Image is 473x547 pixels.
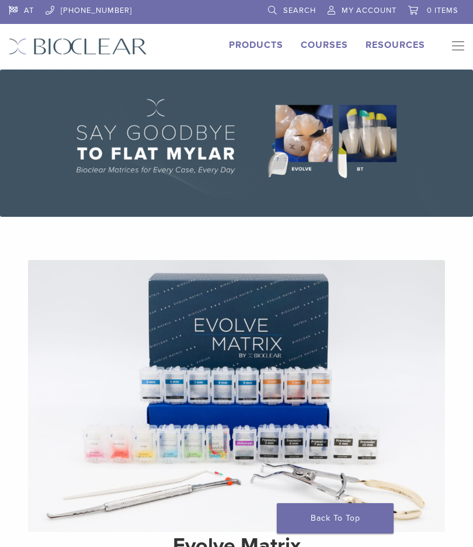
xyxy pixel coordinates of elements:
[28,260,445,532] img: Evolve Matrix
[427,6,458,15] span: 0 items
[277,503,394,534] a: Back To Top
[301,39,348,51] a: Courses
[229,39,283,51] a: Products
[342,6,397,15] span: My Account
[366,39,425,51] a: Resources
[283,6,316,15] span: Search
[9,38,147,55] img: Bioclear
[443,38,464,56] nav: Primary Navigation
